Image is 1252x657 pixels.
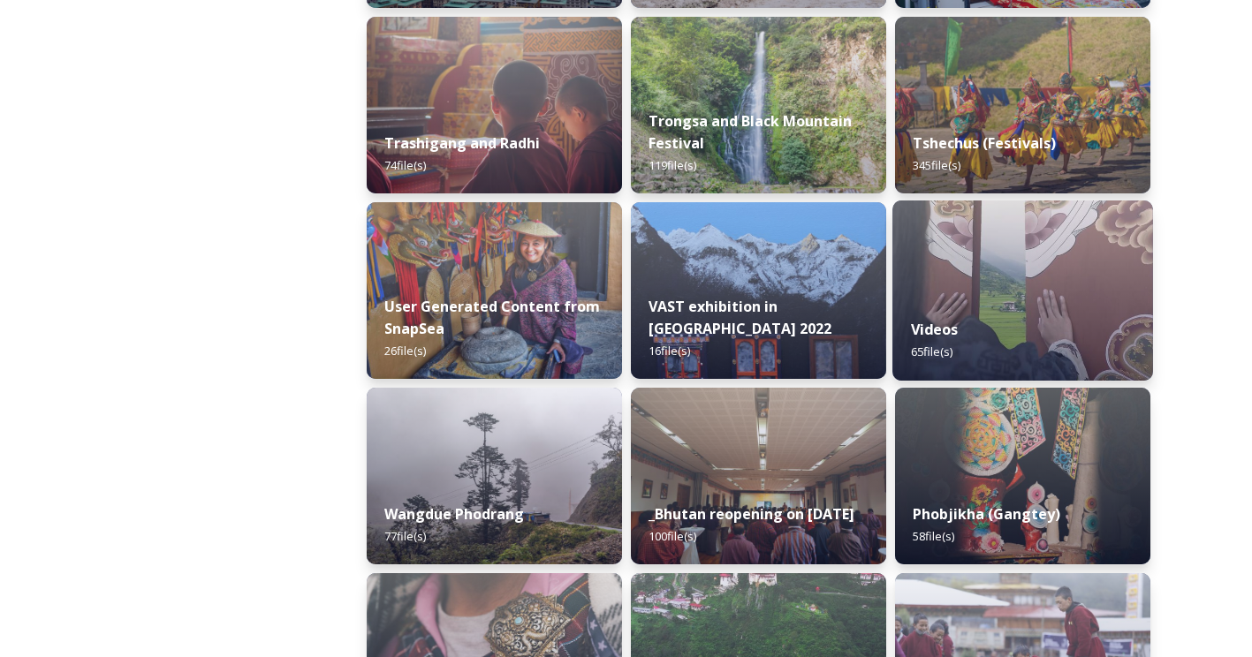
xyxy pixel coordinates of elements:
[384,133,540,153] strong: Trashigang and Radhi
[631,388,886,564] img: DSC00319.jpg
[384,297,600,338] strong: User Generated Content from SnapSea
[649,528,696,544] span: 100 file(s)
[649,111,852,153] strong: Trongsa and Black Mountain Festival
[911,320,959,339] strong: Videos
[649,297,831,338] strong: VAST exhibition in [GEOGRAPHIC_DATA] 2022
[649,157,696,173] span: 119 file(s)
[367,17,622,193] img: Trashigang%2520and%2520Rangjung%2520060723%2520by%2520Amp%2520Sripimanwat-32.jpg
[911,344,953,359] span: 65 file(s)
[649,504,854,524] strong: _Bhutan reopening on [DATE]
[384,504,524,524] strong: Wangdue Phodrang
[631,17,886,193] img: 2022-10-01%252018.12.56.jpg
[384,157,426,173] span: 74 file(s)
[913,157,960,173] span: 345 file(s)
[649,343,690,359] span: 16 file(s)
[384,343,426,359] span: 26 file(s)
[631,202,886,379] img: VAST%2520Bhutan%2520art%2520exhibition%2520in%2520Brussels3.jpg
[892,200,1153,381] img: Textile.jpg
[913,504,1060,524] strong: Phobjikha (Gangtey)
[913,133,1056,153] strong: Tshechus (Festivals)
[384,528,426,544] span: 77 file(s)
[367,388,622,564] img: 2022-10-01%252016.15.46.jpg
[895,17,1150,193] img: Dechenphu%2520Festival14.jpg
[895,388,1150,564] img: Phobjika%2520by%2520Matt%2520Dutile2.jpg
[913,528,954,544] span: 58 file(s)
[367,202,622,379] img: 0FDA4458-C9AB-4E2F-82A6-9DC136F7AE71.jpeg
